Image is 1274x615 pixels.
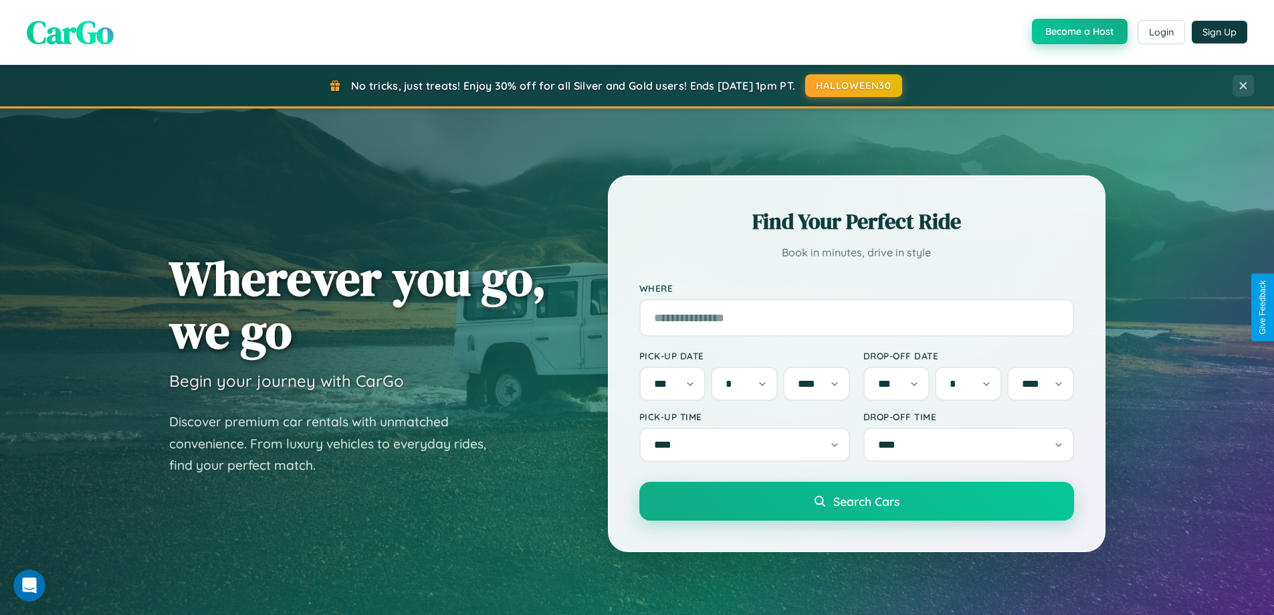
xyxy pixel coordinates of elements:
p: Discover premium car rentals with unmatched convenience. From luxury vehicles to everyday rides, ... [169,411,504,476]
span: Search Cars [833,494,899,509]
button: Search Cars [639,482,1074,521]
button: Login [1138,20,1185,44]
span: No tricks, just treats! Enjoy 30% off for all Silver and Gold users! Ends [DATE] 1pm PT. [351,79,795,92]
label: Drop-off Date [863,350,1074,361]
label: Where [639,282,1074,294]
iframe: Intercom live chat [13,569,45,602]
button: HALLOWEEN30 [805,74,902,97]
label: Pick-up Date [639,350,850,361]
button: Become a Host [1032,19,1128,44]
span: CarGo [27,10,114,54]
h2: Find Your Perfect Ride [639,207,1074,236]
label: Drop-off Time [863,411,1074,422]
p: Book in minutes, drive in style [639,243,1074,262]
div: Give Feedback [1258,280,1267,335]
label: Pick-up Time [639,411,850,422]
h3: Begin your journey with CarGo [169,371,404,391]
button: Sign Up [1192,21,1247,43]
h1: Wherever you go, we go [169,252,546,357]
